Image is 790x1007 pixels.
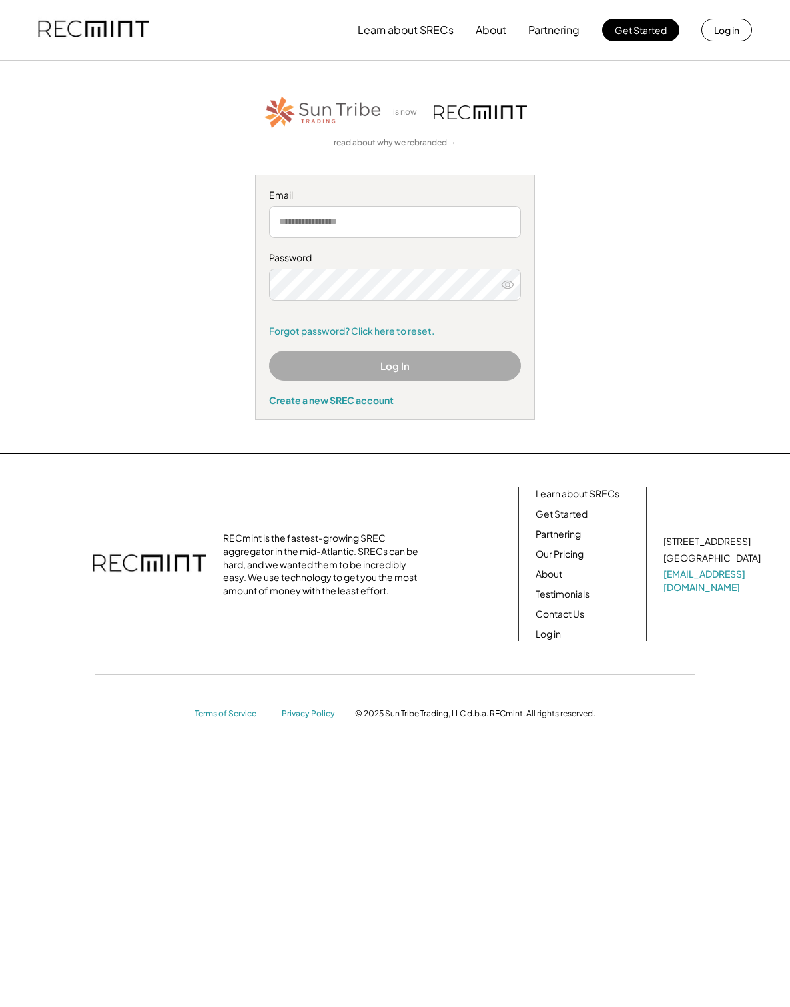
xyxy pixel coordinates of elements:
button: Log in [701,19,752,41]
a: Terms of Service [195,708,268,720]
a: Forgot password? Click here to reset. [269,325,521,338]
a: Contact Us [536,608,584,621]
a: read about why we rebranded → [334,137,456,149]
img: recmint-logotype%403x.png [38,7,149,53]
a: Log in [536,628,561,641]
div: Password [269,251,521,265]
img: recmint-logotype%403x.png [93,541,206,588]
div: © 2025 Sun Tribe Trading, LLC d.b.a. RECmint. All rights reserved. [355,708,595,719]
a: Our Pricing [536,548,584,561]
div: RECmint is the fastest-growing SREC aggregator in the mid-Atlantic. SRECs can be hard, and we wan... [223,532,423,597]
div: Email [269,189,521,202]
div: is now [390,107,427,118]
a: Learn about SRECs [536,487,619,501]
img: STT_Horizontal_Logo%2B-%2BColor.png [263,94,383,131]
div: [STREET_ADDRESS] [663,535,751,548]
button: Get Started [602,19,679,41]
a: About [536,568,562,581]
img: recmint-logotype%403x.png [434,105,527,119]
a: [EMAIL_ADDRESS][DOMAIN_NAME] [663,568,763,594]
button: Learn about SRECs [358,17,454,43]
a: Get Started [536,508,588,521]
button: About [476,17,506,43]
button: Log In [269,351,521,381]
a: Testimonials [536,588,590,601]
button: Partnering [528,17,580,43]
div: Create a new SREC account [269,394,521,406]
a: Privacy Policy [282,708,342,720]
a: Partnering [536,528,581,541]
div: [GEOGRAPHIC_DATA] [663,552,761,565]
